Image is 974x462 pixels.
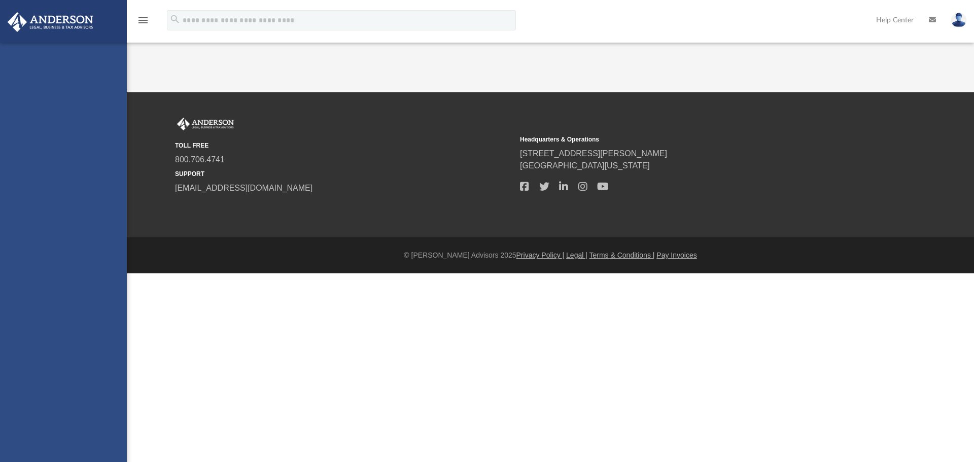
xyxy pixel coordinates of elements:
a: Pay Invoices [656,251,697,259]
a: 800.706.4741 [175,155,225,164]
a: [GEOGRAPHIC_DATA][US_STATE] [520,161,650,170]
small: TOLL FREE [175,141,513,150]
small: Headquarters & Operations [520,135,858,144]
i: search [169,14,181,25]
a: Privacy Policy | [516,251,565,259]
a: [EMAIL_ADDRESS][DOMAIN_NAME] [175,184,312,192]
i: menu [137,14,149,26]
a: Legal | [566,251,587,259]
a: [STREET_ADDRESS][PERSON_NAME] [520,149,667,158]
img: User Pic [951,13,966,27]
div: © [PERSON_NAME] Advisors 2025 [127,250,974,261]
img: Anderson Advisors Platinum Portal [175,118,236,131]
a: menu [137,19,149,26]
img: Anderson Advisors Platinum Portal [5,12,96,32]
a: Terms & Conditions | [589,251,655,259]
small: SUPPORT [175,169,513,179]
